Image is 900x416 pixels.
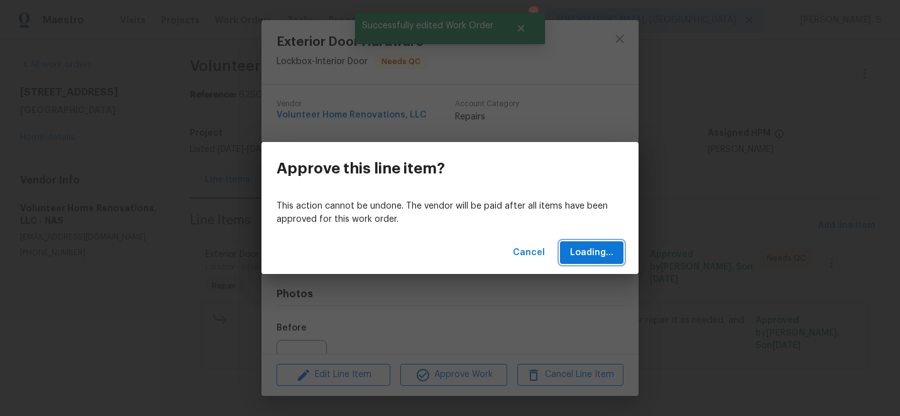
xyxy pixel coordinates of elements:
[508,241,550,265] button: Cancel
[560,241,623,265] button: Loading...
[570,245,613,261] span: Loading...
[277,200,623,226] p: This action cannot be undone. The vendor will be paid after all items have been approved for this...
[513,245,545,261] span: Cancel
[277,160,445,177] h3: Approve this line item?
